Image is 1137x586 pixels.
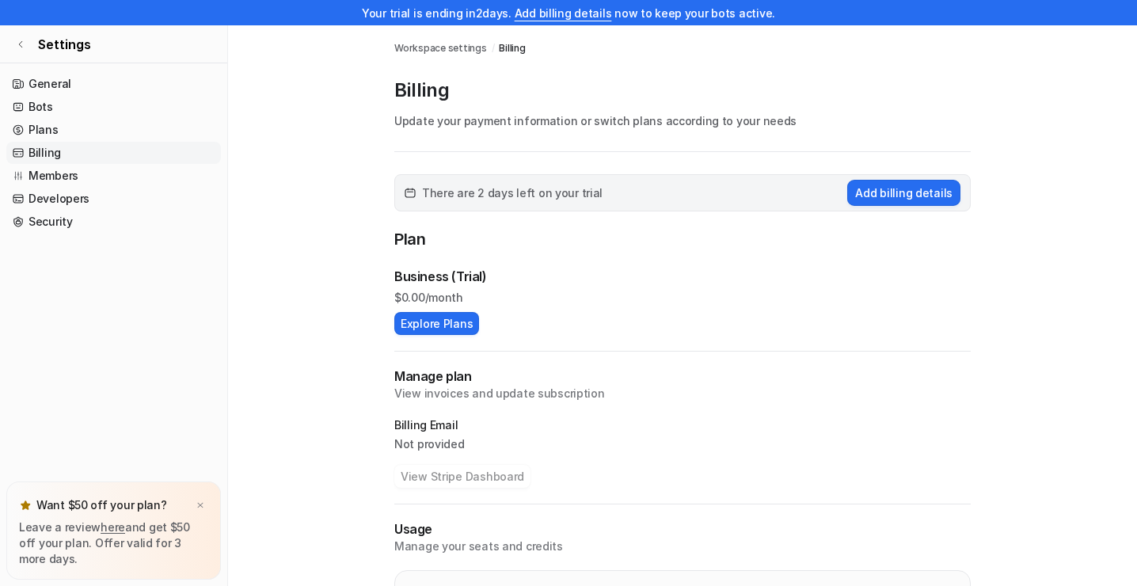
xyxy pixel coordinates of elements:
p: $ 0.00/month [394,289,971,306]
button: Add billing details [847,180,960,206]
span: Settings [38,35,91,54]
span: There are 2 days left on your trial [422,185,603,201]
p: Not provided [394,436,971,452]
p: Billing Email [394,417,971,433]
a: Workspace settings [394,41,487,55]
img: star [19,499,32,512]
a: Billing [499,41,525,55]
p: View invoices and update subscription [394,386,971,401]
button: View Stripe Dashboard [394,465,530,488]
a: Billing [6,142,221,164]
a: Developers [6,188,221,210]
a: General [6,73,221,95]
a: Plans [6,119,221,141]
p: Want $50 off your plan? [36,497,167,513]
p: Plan [394,227,971,254]
a: Security [6,211,221,233]
p: Usage [394,520,971,538]
p: Manage your seats and credits [394,538,971,554]
p: Leave a review and get $50 off your plan. Offer valid for 3 more days. [19,519,208,567]
img: x [196,500,205,511]
p: Update your payment information or switch plans according to your needs [394,112,971,129]
p: Billing [394,78,971,103]
a: Bots [6,96,221,118]
button: Explore Plans [394,312,479,335]
h2: Manage plan [394,367,971,386]
img: calender-icon.svg [405,188,416,199]
a: Members [6,165,221,187]
a: here [101,520,125,534]
p: Business (Trial) [394,267,487,286]
a: Add billing details [515,6,612,20]
span: / [492,41,495,55]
